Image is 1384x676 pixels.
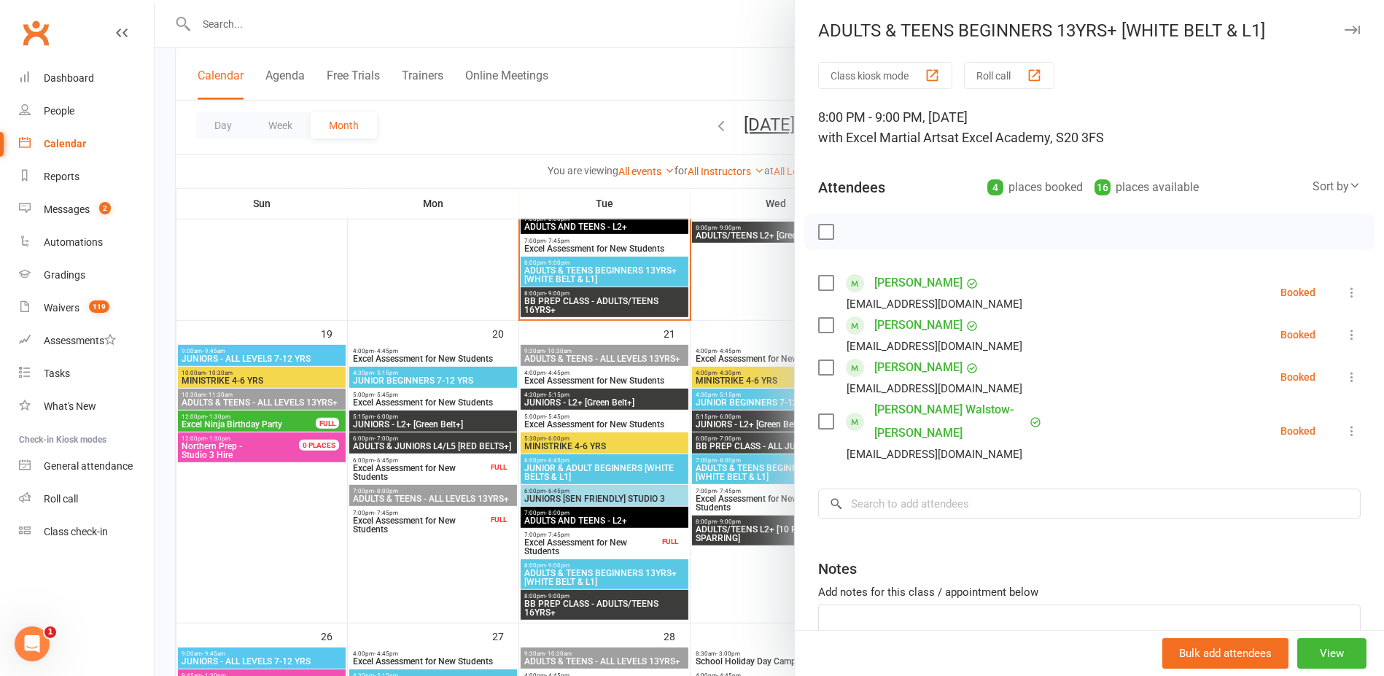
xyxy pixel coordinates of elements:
a: Clubworx [18,15,54,51]
div: Assessments [44,335,116,346]
a: [PERSON_NAME] [874,314,963,337]
input: Search to add attendees [818,489,1361,519]
button: Roll call [964,62,1054,89]
div: Roll call [44,493,78,505]
div: 4 [987,179,1003,195]
div: Add notes for this class / appointment below [818,583,1361,601]
a: Roll call [19,483,154,516]
a: Assessments [19,325,154,357]
a: Class kiosk mode [19,516,154,548]
div: [EMAIL_ADDRESS][DOMAIN_NAME] [847,337,1022,356]
button: Bulk add attendees [1162,638,1288,669]
div: Messages [44,203,90,215]
a: Calendar [19,128,154,160]
iframe: Intercom live chat [15,626,50,661]
div: Reports [44,171,79,182]
div: Booked [1280,330,1315,340]
a: Gradings [19,259,154,292]
div: Tasks [44,368,70,379]
div: [EMAIL_ADDRESS][DOMAIN_NAME] [847,445,1022,464]
a: [PERSON_NAME] [874,271,963,295]
div: Calendar [44,138,86,149]
div: People [44,105,74,117]
div: Automations [44,236,103,248]
div: [EMAIL_ADDRESS][DOMAIN_NAME] [847,295,1022,314]
div: places available [1095,177,1199,198]
div: 16 [1095,179,1111,195]
div: Class check-in [44,526,108,537]
div: Attendees [818,177,885,198]
a: Dashboard [19,62,154,95]
span: 1 [44,626,56,638]
a: Messages 2 [19,193,154,226]
a: Reports [19,160,154,193]
span: with Excel Martial Arts [818,130,947,145]
span: at Excel Academy, S20 3FS [947,130,1104,145]
div: ADULTS & TEENS BEGINNERS 13YRS+ [WHITE BELT & L1] [795,20,1384,41]
div: Notes [818,559,857,579]
div: 8:00 PM - 9:00 PM, [DATE] [818,107,1361,148]
div: Waivers [44,302,79,314]
a: Automations [19,226,154,259]
div: Booked [1280,372,1315,382]
div: Booked [1280,426,1315,436]
button: Class kiosk mode [818,62,952,89]
a: People [19,95,154,128]
span: 119 [89,300,109,313]
div: [EMAIL_ADDRESS][DOMAIN_NAME] [847,379,1022,398]
a: What's New [19,390,154,423]
div: Gradings [44,269,85,281]
a: [PERSON_NAME] [874,356,963,379]
a: Waivers 119 [19,292,154,325]
div: What's New [44,400,96,412]
div: places booked [987,177,1083,198]
div: General attendance [44,460,133,472]
a: [PERSON_NAME] Walstow-[PERSON_NAME] [874,398,1026,445]
button: View [1297,638,1366,669]
a: General attendance kiosk mode [19,450,154,483]
span: 2 [99,202,111,214]
div: Sort by [1313,177,1361,196]
a: Tasks [19,357,154,390]
div: Booked [1280,287,1315,298]
div: Dashboard [44,72,94,84]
